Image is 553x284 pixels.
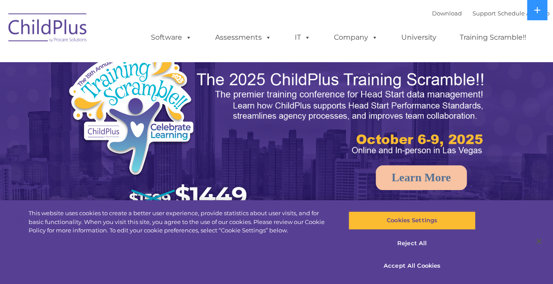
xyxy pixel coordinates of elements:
[348,211,476,230] button: Cookies Settings
[432,10,549,17] font: |
[286,29,319,46] a: IT
[122,94,160,101] span: Phone number
[122,58,149,65] span: Last name
[348,234,476,253] button: Reject All
[142,29,201,46] a: Software
[529,232,549,251] button: Close
[432,10,462,17] a: Download
[498,10,549,17] a: Schedule A Demo
[325,29,387,46] a: Company
[472,10,496,17] a: Support
[29,209,332,235] div: This website uses cookies to create a better user experience, provide statistics about user visit...
[206,29,280,46] a: Assessments
[451,29,535,46] a: Training Scramble!!
[392,29,445,46] a: University
[4,7,92,51] img: ChildPlus by Procare Solutions
[376,165,467,190] a: Learn More
[348,257,476,275] button: Accept All Cookies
